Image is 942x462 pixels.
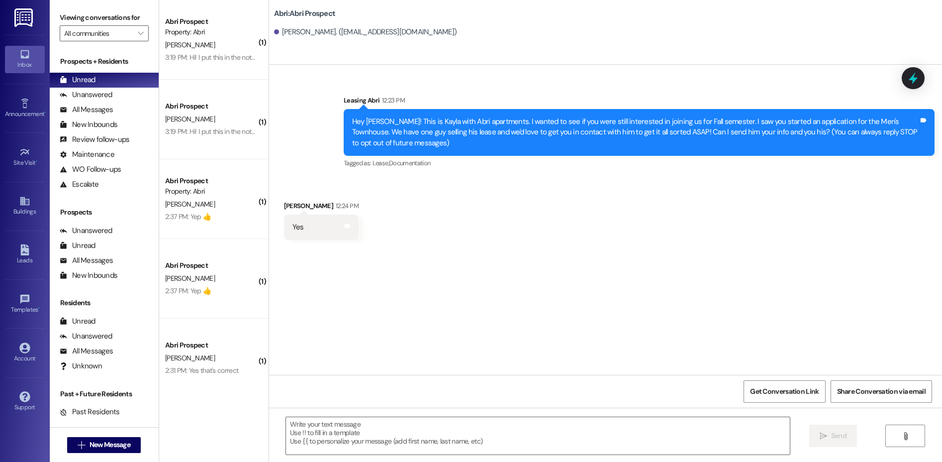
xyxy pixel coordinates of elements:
[60,240,95,251] div: Unread
[165,286,211,295] div: 2:37 PM: Yep 👍
[67,437,141,453] button: New Message
[284,201,359,215] div: [PERSON_NAME]
[5,193,45,220] a: Buildings
[60,270,117,281] div: New Inbounds
[60,149,114,160] div: Maintenance
[138,29,143,37] i: 
[60,119,117,130] div: New Inbounds
[809,425,857,447] button: Send
[90,440,130,450] span: New Message
[60,255,113,266] div: All Messages
[165,16,257,27] div: Abri Prospect
[5,340,45,366] a: Account
[165,212,211,221] div: 2:37 PM: Yep 👍
[165,353,215,362] span: [PERSON_NAME]
[5,291,45,318] a: Templates •
[165,101,257,112] div: Abri Prospect
[60,75,95,85] div: Unread
[44,109,46,116] span: •
[831,380,932,403] button: Share Conversation via email
[274,27,457,37] div: [PERSON_NAME]. ([EMAIL_ADDRESS][DOMAIN_NAME])
[60,179,98,190] div: Escalate
[165,274,215,283] span: [PERSON_NAME]
[5,241,45,268] a: Leads
[292,222,304,232] div: Yes
[165,200,215,209] span: [PERSON_NAME]
[165,366,238,375] div: 2:31 PM: Yes that's correct
[165,260,257,271] div: Abri Prospect
[333,201,359,211] div: 12:24 PM
[379,95,405,106] div: 12:23 PM
[60,407,120,417] div: Past Residents
[60,90,112,100] div: Unanswered
[820,432,827,440] i: 
[60,361,102,371] div: Unknown
[60,10,149,25] label: Viewing conversations for
[831,431,847,441] span: Send
[750,386,819,397] span: Get Conversation Link
[274,8,336,19] b: Abri: Abri Prospect
[165,115,215,123] span: [PERSON_NAME]
[165,176,257,186] div: Abri Prospect
[50,56,159,67] div: Prospects + Residents
[344,95,935,109] div: Leasing Abri
[5,388,45,415] a: Support
[78,441,85,449] i: 
[50,389,159,399] div: Past + Future Residents
[60,134,129,145] div: Review follow-ups
[5,46,45,73] a: Inbox
[60,346,113,356] div: All Messages
[902,432,909,440] i: 
[352,116,919,148] div: Hey [PERSON_NAME]! This is Kayla with Abri apartments. I wanted to see if you were still interest...
[50,298,159,308] div: Residents
[60,164,121,175] div: WO Follow-ups
[389,159,431,167] span: Documentation
[64,25,133,41] input: All communities
[60,316,95,327] div: Unread
[50,207,159,218] div: Prospects
[60,226,112,236] div: Unanswered
[744,380,825,403] button: Get Conversation Link
[165,340,257,350] div: Abri Prospect
[344,156,935,170] div: Tagged as:
[373,159,389,167] span: Lease ,
[60,105,113,115] div: All Messages
[165,186,257,197] div: Property: Abri
[38,305,40,312] span: •
[165,40,215,49] span: [PERSON_NAME]
[36,158,37,165] span: •
[60,331,112,342] div: Unanswered
[14,8,35,27] img: ResiDesk Logo
[5,144,45,171] a: Site Visit •
[837,386,926,397] span: Share Conversation via email
[165,27,257,37] div: Property: Abri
